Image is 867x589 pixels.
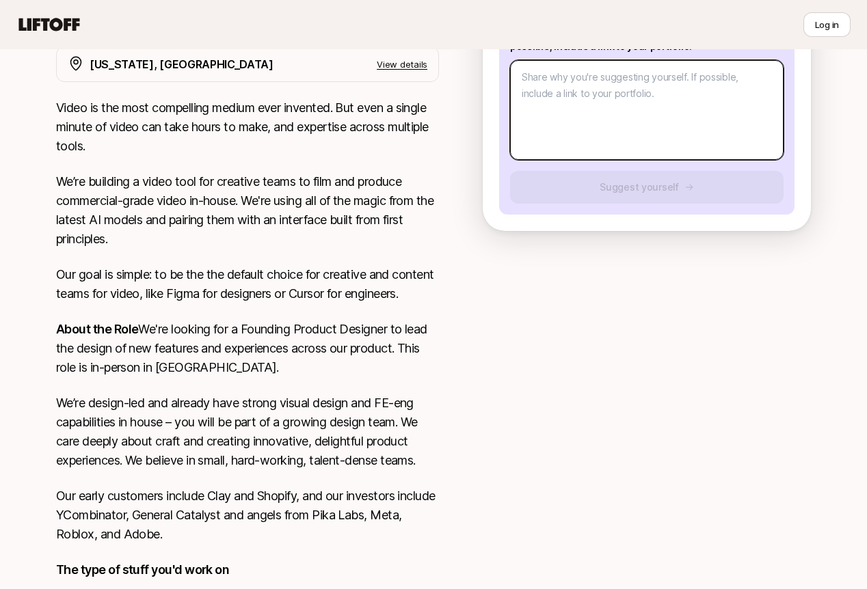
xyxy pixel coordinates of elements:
[56,562,229,577] strong: The type of stuff you'd work on
[56,322,138,336] strong: About the Role
[56,98,439,156] p: Video is the most compelling medium ever invented. But even a single minute of video can take hou...
[56,320,439,377] p: We're looking for a Founding Product Designer to lead the design of new features and experiences ...
[56,265,439,303] p: Our goal is simple: to be the the default choice for creative and content teams for video, like F...
[56,394,439,470] p: We’re design-led and already have strong visual design and FE-eng capabilities in house – you wil...
[377,57,427,71] p: View details
[803,12,851,37] button: Log in
[56,487,439,544] p: Our early customers include Clay and Shopify, and our investors include YCombinator, General Cata...
[56,172,439,249] p: We’re building a video tool for creative teams to film and produce commercial-grade video in-hous...
[90,55,274,73] p: [US_STATE], [GEOGRAPHIC_DATA]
